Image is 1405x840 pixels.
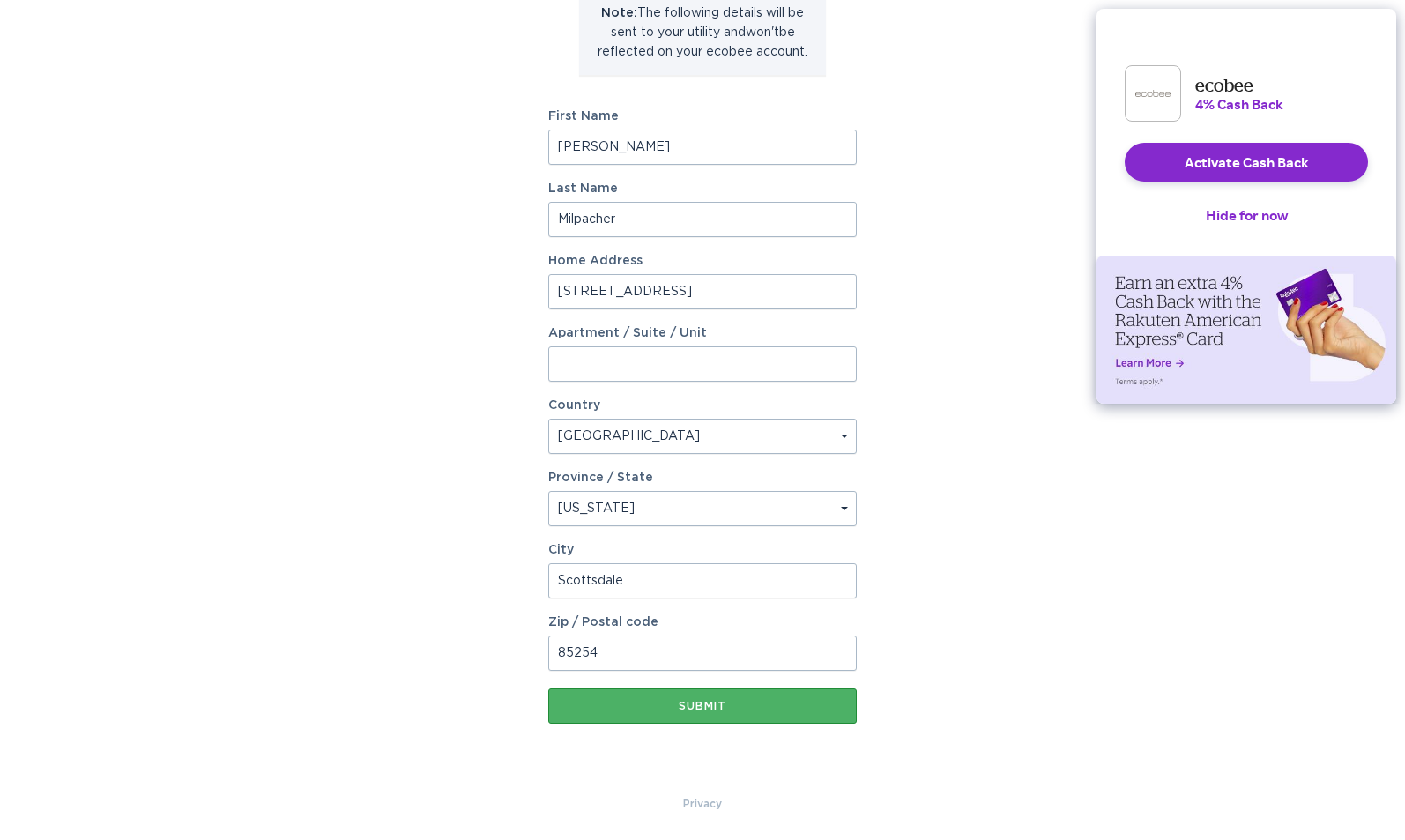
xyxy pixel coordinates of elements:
label: Apartment / Suite / Unit [548,327,857,339]
label: Last Name [548,182,857,195]
a: Privacy Policy & Terms of Use [683,794,722,814]
label: Country [548,399,600,412]
p: The following details will be sent to your utility and won't be reflected on your ecobee account. [592,4,813,62]
button: Submit [548,688,857,724]
label: City [548,544,857,556]
label: Zip / Postal code [548,616,857,628]
div: Submit [557,701,848,711]
label: First Name [548,110,857,123]
strong: Note: [601,7,637,19]
label: Province / State [548,472,653,484]
label: Home Address [548,255,857,267]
